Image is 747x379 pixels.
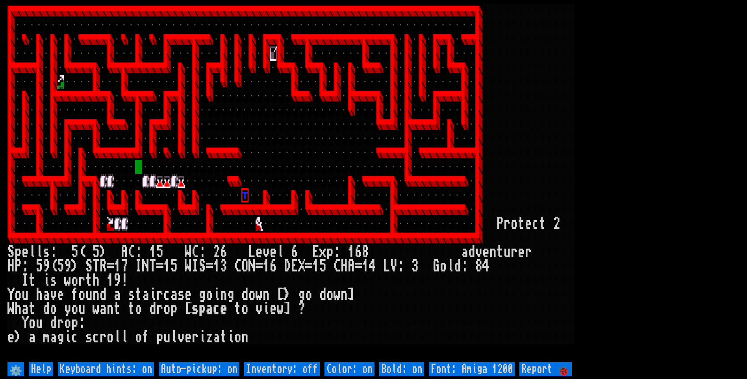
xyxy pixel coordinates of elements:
div: : [135,245,142,259]
div: t [234,302,241,316]
div: t [539,217,546,231]
div: e [57,288,64,302]
div: v [178,330,185,344]
div: N [142,259,149,273]
div: P [497,217,504,231]
div: o [241,302,248,316]
input: Auto-pickup: on [159,362,239,376]
div: g [199,288,206,302]
div: i [227,330,234,344]
div: e [22,245,29,259]
div: i [149,288,156,302]
div: d [43,302,50,316]
div: r [100,330,107,344]
div: o [248,288,256,302]
div: o [64,316,71,330]
div: u [163,330,171,344]
div: ] [284,302,291,316]
div: w [277,302,284,316]
div: h [15,302,22,316]
div: s [178,288,185,302]
div: W [7,302,15,316]
div: t [114,302,121,316]
div: t [220,330,227,344]
div: u [22,288,29,302]
div: C [234,259,241,273]
div: 1 [362,259,369,273]
div: d [50,316,57,330]
div: C [334,259,341,273]
div: v [475,245,482,259]
div: o [107,330,114,344]
div: f [142,330,149,344]
div: p [15,245,22,259]
div: 6 [270,259,277,273]
div: a [206,302,213,316]
div: n [263,288,270,302]
div: e [7,330,15,344]
div: O [241,259,248,273]
div: = [156,259,163,273]
div: T [93,259,100,273]
div: e [270,302,277,316]
div: i [263,302,270,316]
div: a [22,302,29,316]
div: E [291,259,298,273]
div: 1 [348,245,355,259]
div: l [121,330,128,344]
div: 5 [156,245,163,259]
div: W [185,245,192,259]
div: a [100,302,107,316]
div: L [383,259,390,273]
div: d [468,245,475,259]
div: o [163,302,171,316]
div: i [213,288,220,302]
div: a [461,245,468,259]
div: e [482,245,489,259]
div: l [114,330,121,344]
div: t [518,217,525,231]
div: = [206,259,213,273]
div: d [149,302,156,316]
div: 6 [291,245,298,259]
div: : [334,245,341,259]
div: Y [7,288,15,302]
div: r [57,316,64,330]
div: : [22,259,29,273]
div: o [78,288,85,302]
div: = [107,259,114,273]
div: o [71,302,78,316]
div: t [85,273,93,288]
div: s [85,330,93,344]
div: u [36,316,43,330]
div: 5 [71,245,78,259]
div: ( [78,245,85,259]
div: C [128,245,135,259]
div: 5 [36,259,43,273]
div: i [199,330,206,344]
div: r [511,245,518,259]
div: v [50,288,57,302]
div: 9 [114,273,121,288]
div: d [454,259,461,273]
div: r [156,288,163,302]
div: = [256,259,263,273]
div: S [7,245,15,259]
div: o [71,273,78,288]
div: H [7,259,15,273]
div: 8 [362,245,369,259]
div: l [447,259,454,273]
div: a [43,288,50,302]
div: D [284,259,291,273]
div: 2 [553,217,560,231]
div: e [256,245,263,259]
div: c [71,330,78,344]
div: ) [100,245,107,259]
div: o [135,330,142,344]
div: : [199,245,206,259]
div: i [64,330,71,344]
div: o [440,259,447,273]
div: o [206,288,213,302]
div: : [461,259,468,273]
div: = [305,259,312,273]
